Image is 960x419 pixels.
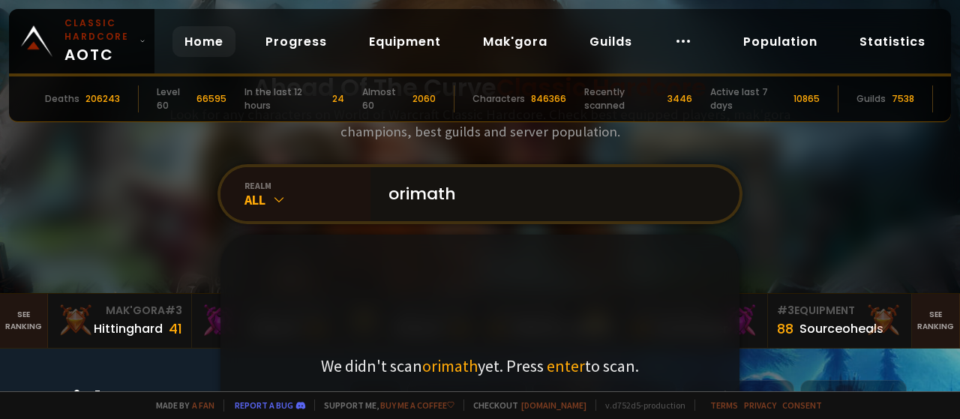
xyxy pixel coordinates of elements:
[793,92,820,106] div: 10865
[777,303,902,319] div: Equipment
[362,85,406,112] div: Almost 60
[763,389,775,404] small: EU
[379,167,721,221] input: Search a character...
[332,92,344,106] div: 24
[799,319,883,338] div: Sourceoheals
[667,92,692,106] div: 3446
[744,400,776,411] a: Privacy
[321,355,639,376] p: We didn't scan yet. Press to scan.
[768,294,912,348] a: #3Equipment88Sourceoheals
[731,26,829,57] a: Population
[314,400,454,411] span: Support me,
[169,319,182,339] div: 41
[412,92,436,106] div: 2060
[547,355,585,376] span: enter
[380,400,454,411] a: Buy me a coffee
[782,400,822,411] a: Consent
[595,400,685,411] span: v. d752d5 - production
[192,400,214,411] a: a fan
[875,389,888,404] small: EU
[201,303,326,319] div: Mak'Gora
[147,400,214,411] span: Made by
[463,400,586,411] span: Checkout
[157,85,190,112] div: Level 60
[244,191,370,208] div: All
[235,400,293,411] a: Report a bug
[196,92,226,106] div: 66595
[531,92,566,106] div: 846366
[253,26,339,57] a: Progress
[45,92,79,106] div: Deaths
[422,355,478,376] span: orimath
[584,85,662,112] div: Recently scanned
[777,303,794,318] span: # 3
[710,85,787,112] div: Active last 7 days
[64,16,133,43] small: Classic Hardcore
[471,26,559,57] a: Mak'gora
[192,294,336,348] a: Mak'Gora#2Rivench100
[856,92,886,106] div: Guilds
[163,106,796,140] h3: Look for any characters on World of Warcraft Classic Hardcore. Check best equipped players, mak'g...
[710,400,738,411] a: Terms
[85,92,120,106] div: 206243
[165,303,182,318] span: # 3
[9,9,154,73] a: Classic HardcoreAOTC
[472,92,525,106] div: Characters
[912,294,960,348] a: Seeranking
[244,85,325,112] div: In the last 12 hours
[521,400,586,411] a: [DOMAIN_NAME]
[777,319,793,339] div: 88
[244,180,370,191] div: realm
[800,380,907,412] div: Stitches
[577,26,644,57] a: Guilds
[172,26,235,57] a: Home
[94,319,163,338] div: Hittinghard
[847,26,937,57] a: Statistics
[892,92,914,106] div: 7538
[57,303,182,319] div: Mak'Gora
[357,26,453,57] a: Equipment
[48,294,192,348] a: Mak'Gora#3Hittinghard41
[64,16,133,66] span: AOTC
